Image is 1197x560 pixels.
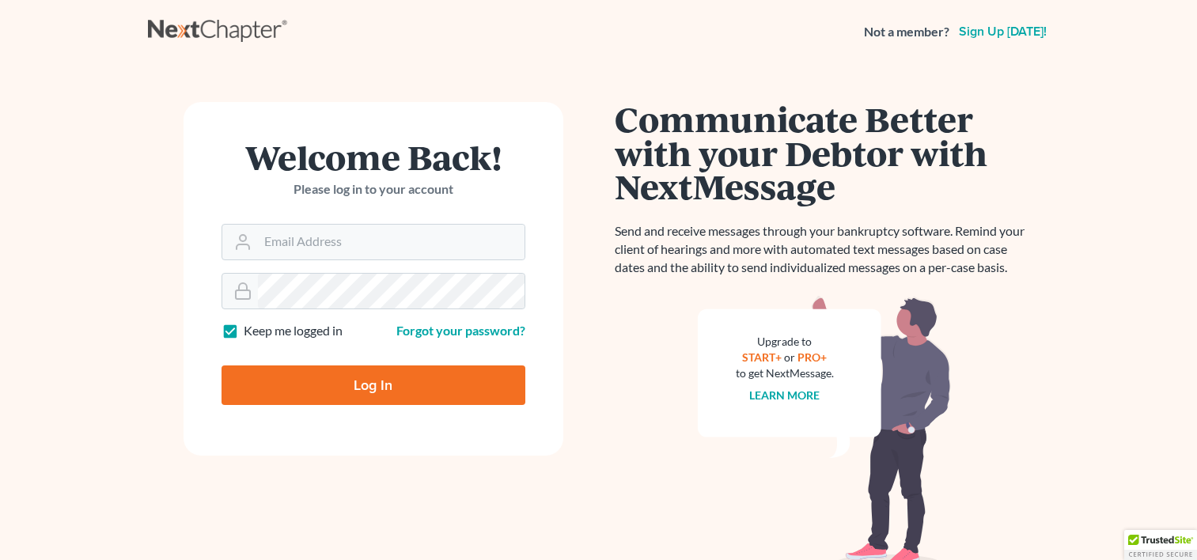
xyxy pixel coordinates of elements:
div: TrustedSite Certified [1124,530,1197,560]
p: Send and receive messages through your bankruptcy software. Remind your client of hearings and mo... [615,222,1034,277]
h1: Communicate Better with your Debtor with NextMessage [615,102,1034,203]
div: to get NextMessage. [736,365,834,381]
a: PRO+ [797,350,827,364]
input: Email Address [258,225,525,259]
h1: Welcome Back! [222,140,525,174]
div: Upgrade to [736,334,834,350]
span: or [784,350,795,364]
input: Log In [222,365,525,405]
label: Keep me logged in [244,322,343,340]
a: Forgot your password? [396,323,525,338]
a: Learn more [749,388,820,402]
a: Sign up [DATE]! [956,25,1050,38]
strong: Not a member? [864,23,949,41]
a: START+ [742,350,782,364]
p: Please log in to your account [222,180,525,199]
